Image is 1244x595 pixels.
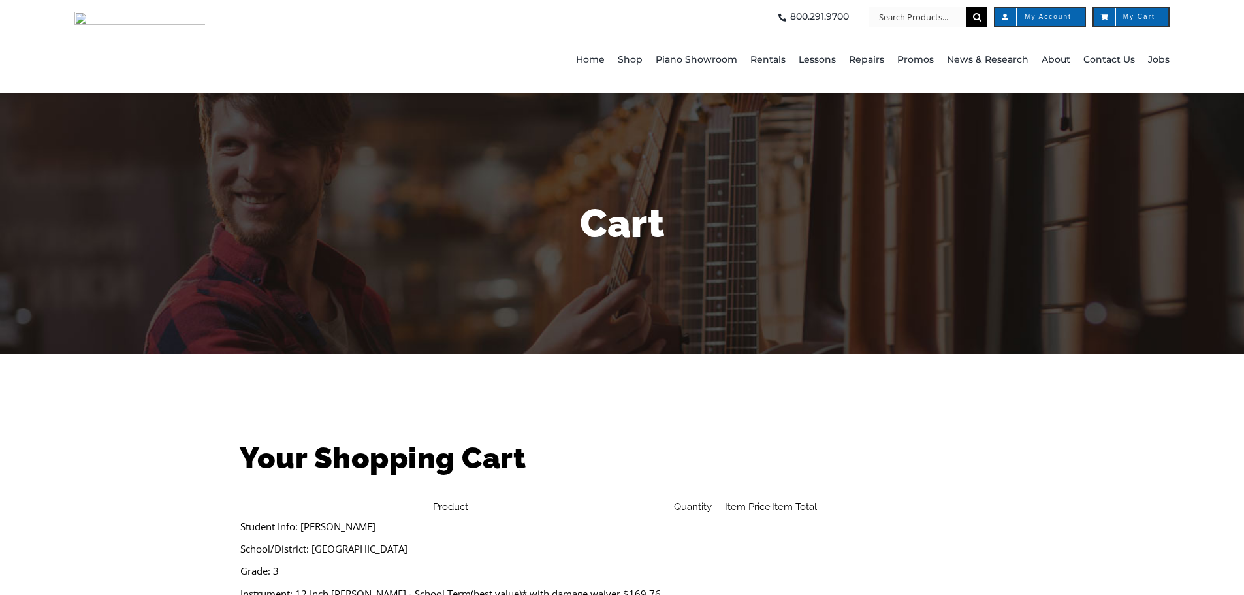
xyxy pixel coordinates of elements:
th: Item Price [724,499,771,515]
a: Contact Us [1083,27,1135,93]
span: Jobs [1148,50,1170,71]
th: Product [240,499,662,515]
a: Repairs [849,27,884,93]
h1: Cart [240,196,1004,251]
a: My Account [994,7,1086,27]
span: Piano Showroom [656,50,737,71]
a: 800.291.9700 [774,7,849,27]
a: Shop [618,27,643,93]
input: Search Products... [869,7,966,27]
span: About [1042,50,1070,71]
span: Rentals [750,50,786,71]
a: Lessons [799,27,836,93]
a: Jobs [1148,27,1170,93]
a: Home [576,27,605,93]
th: Item Total [771,499,818,515]
a: Rentals [750,27,786,93]
span: Shop [618,50,643,71]
span: News & Research [947,50,1029,71]
a: Piano Showroom [656,27,737,93]
span: My Cart [1107,14,1155,20]
nav: Top Right [359,7,1170,27]
h1: Your Shopping Cart [240,438,1004,479]
span: 800.291.9700 [790,7,849,27]
nav: Main Menu [359,27,1170,93]
a: taylors-music-store-west-chester [74,10,205,23]
a: About [1042,27,1070,93]
th: Quantity [662,499,724,515]
span: Lessons [799,50,836,71]
a: My Cart [1092,7,1170,27]
a: Promos [897,27,934,93]
span: Contact Us [1083,50,1135,71]
span: My Account [1008,14,1072,20]
span: Home [576,50,605,71]
input: Search [966,7,987,27]
span: Repairs [849,50,884,71]
span: Promos [897,50,934,71]
a: News & Research [947,27,1029,93]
